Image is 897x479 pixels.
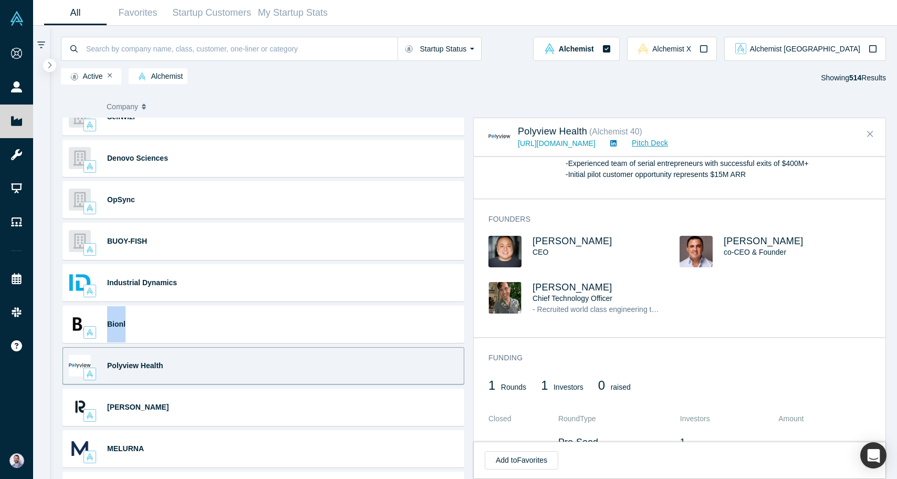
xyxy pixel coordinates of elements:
p: -$1T TAM that both public and private sectors are desperate to address -Experienced team of seria... [566,147,871,180]
span: 1 [488,378,495,392]
img: alchemistx Vault Logo [638,43,649,54]
img: alchemist Vault Logo [86,204,93,212]
a: [PERSON_NAME] [724,236,804,246]
span: 0 [598,378,605,392]
span: Alchemist [133,72,183,81]
img: alchemist Vault Logo [544,43,555,54]
th: Investors [680,408,771,430]
a: [PERSON_NAME] [107,403,169,411]
img: Startup status [70,72,78,81]
img: Greg Deocampo's Profile Image [488,282,521,314]
a: Industrial Dynamics [107,278,177,287]
span: Alchemist X [652,45,691,53]
img: BUOY-FISH's Logo [69,230,91,252]
h3: Funding [488,352,856,363]
span: Alchemist [GEOGRAPHIC_DATA] [750,45,860,53]
a: Polyview Health [518,126,587,137]
a: All [44,1,107,25]
a: Denovo Sciences [107,154,168,162]
div: Investors [541,378,583,400]
img: alchemist Vault Logo [86,329,93,336]
a: Startup Customers [169,1,255,25]
button: alchemist_aj Vault LogoAlchemist [GEOGRAPHIC_DATA] [724,37,886,61]
span: Company [107,96,138,118]
img: MELURNA's Logo [69,438,91,460]
div: raised [598,378,631,400]
strong: 514 [849,74,861,82]
h3: Founders [488,214,856,225]
button: Company [107,96,184,118]
a: Favorites [107,1,169,25]
span: Alchemist [559,45,594,53]
a: [PERSON_NAME] [533,236,612,246]
img: OpSync's Logo [69,189,91,211]
span: Pre-Seed [558,437,598,447]
dt: Highlights [488,147,566,191]
small: ( Alchemist 40 ) [589,127,642,136]
button: alchemistx Vault LogoAlchemist X [627,37,717,61]
img: alchemist Vault Logo [86,287,93,295]
span: 1 [541,378,548,392]
img: alchemist Vault Logo [86,163,93,170]
div: Rounds [488,378,526,400]
button: alchemist Vault LogoAlchemist [533,37,619,61]
th: Amount [771,408,871,430]
a: Pitch Deck [620,137,669,149]
input: Search by company name, class, customer, one-liner or category [85,36,398,61]
th: Round [558,408,680,430]
span: Chief Technology Officer [533,294,612,303]
img: Alchemist Vault Logo [9,11,24,26]
img: Sam Jadali's Account [9,453,24,468]
img: Bionl's Logo [69,313,91,335]
img: Dimitri Arges's Profile Image [680,236,713,267]
a: My Startup Stats [255,1,331,25]
img: Polyview Health's Logo [488,126,510,148]
a: MELURNA [107,444,144,453]
img: Jason Hwang's Profile Image [488,236,521,267]
img: alchemist Vault Logo [138,72,146,80]
img: Denovo Sciences's Logo [69,147,91,169]
img: Startup status [405,45,413,53]
img: alchemist Vault Logo [86,370,93,378]
img: Industrial Dynamics's Logo [69,272,91,294]
button: Remove Filter [108,72,112,79]
button: Close [862,126,878,143]
a: Bionl [107,320,126,328]
a: OpSync [107,195,135,204]
img: alchemist Vault Logo [86,412,93,419]
button: Add toFavorites [485,451,558,470]
span: CEO [533,248,548,256]
td: 1 [680,430,771,455]
a: [PERSON_NAME] [533,282,612,293]
a: Polyview Health [107,361,163,370]
button: Startup Status [398,37,482,61]
img: alchemist Vault Logo [86,246,93,253]
span: co-CEO & Founder [724,248,786,256]
th: Closed [488,408,558,430]
img: alchemist Vault Logo [86,121,93,129]
img: Polyview Health's Logo [69,355,91,377]
span: Showing Results [821,74,886,82]
img: Renna's Logo [69,396,91,418]
span: Active [66,72,103,81]
a: BUOY-FISH [107,237,147,245]
img: alchemist_aj Vault Logo [735,43,746,54]
a: SellWizr [107,112,135,121]
a: [URL][DOMAIN_NAME] [518,139,596,148]
span: Type [580,414,596,423]
img: alchemist Vault Logo [86,453,93,461]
